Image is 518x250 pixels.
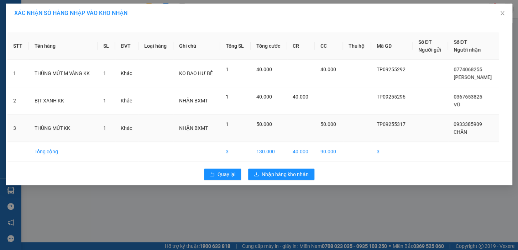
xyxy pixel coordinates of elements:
span: 0373614346 - [3,32,81,38]
span: KO BAO HƯ BỂ [179,70,213,76]
span: 1 [226,121,229,127]
span: 40.000 [256,94,272,100]
td: Khác [115,115,138,142]
span: 1 [226,94,229,100]
span: TP09255292 [377,67,405,72]
span: Cước rồi: [2,49,30,57]
span: 40.000 [320,67,336,72]
span: KO BAO HƯ [19,39,49,46]
span: 1 [226,67,229,72]
span: VŨ [454,102,460,107]
td: 1 [7,60,29,87]
th: Mã GD [371,32,413,60]
th: Tổng cước [251,32,287,60]
span: GIAO: [3,39,49,46]
td: THÙNG MÚT KK [29,115,98,142]
button: Close [492,4,512,23]
span: 50.000 [256,121,272,127]
span: TP09255317 [377,121,405,127]
span: close [499,10,505,16]
td: 2 [7,87,29,115]
span: rollback [210,172,215,177]
span: NHẬN BXMT [179,98,208,103]
th: ĐVT [115,32,138,60]
th: Tổng SL [220,32,251,60]
span: 1 [103,98,106,103]
td: BỊT XANH KK [29,87,98,115]
th: Ghi chú [173,32,220,60]
button: rollbackQuay lại [204,169,241,180]
span: Người nhận [454,47,481,53]
strong: BIÊN NHẬN GỬI HÀNG [24,4,83,11]
span: 0933385909 [454,121,482,127]
th: SL [98,32,115,60]
span: 50.000 [320,121,336,127]
span: 1 [103,125,106,131]
td: 40.000 [287,142,315,161]
span: 0774068255 [454,67,482,72]
span: NHẬN BXMT [179,125,208,131]
td: 90.000 [315,142,342,161]
span: Người gửi [418,47,441,53]
span: 40.000 [293,94,308,100]
th: Loại hàng [138,32,173,60]
span: [PERSON_NAME] [454,74,492,80]
td: 130.000 [251,142,287,161]
td: Khác [115,60,138,87]
th: STT [7,32,29,60]
td: 3 [220,142,251,161]
span: Quay lại [218,170,235,178]
span: 40.000 [256,67,272,72]
span: CHÂN [454,129,467,135]
td: 3 [371,142,413,161]
span: Bến xe Miền Tây [20,24,62,31]
td: Khác [115,87,138,115]
td: THÙNG MÚT M VÀNG KK [29,60,98,87]
span: 1 [103,70,106,76]
span: Nhập hàng kho nhận [262,170,309,178]
span: VP [GEOGRAPHIC_DATA] - [15,14,81,21]
span: Số ĐT [418,39,432,45]
span: 40.000 [32,49,53,57]
button: downloadNhập hàng kho nhận [248,169,314,180]
span: [PERSON_NAME] [38,32,81,38]
span: XÁC NHẬN SỐ HÀNG NHẬP VÀO KHO NHẬN [14,10,127,16]
th: Thu hộ [343,32,371,60]
th: CR [287,32,315,60]
th: CC [315,32,342,60]
p: GỬI: [3,14,104,21]
td: 3 [7,115,29,142]
span: 0367653825 [454,94,482,100]
span: download [254,172,259,177]
td: Tổng cộng [29,142,98,161]
p: NHẬN: [3,24,104,31]
span: TP09255296 [377,94,405,100]
span: Số ĐT [454,39,467,45]
th: Tên hàng [29,32,98,60]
